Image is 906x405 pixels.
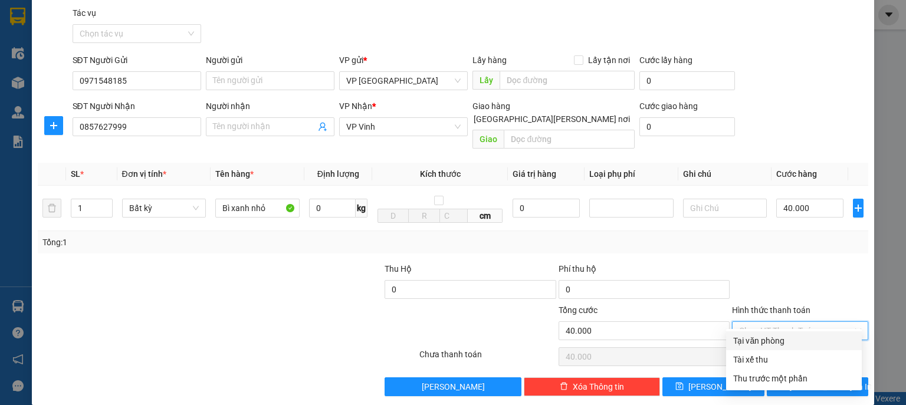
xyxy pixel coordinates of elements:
span: Đơn vị tính [122,169,166,179]
label: Cước giao hàng [639,101,698,111]
span: 42 [PERSON_NAME] [PERSON_NAME] - [GEOGRAPHIC_DATA] [45,39,132,70]
strong: Hotline : [PHONE_NUMBER] - [PHONE_NUMBER] [42,88,146,106]
div: Chưa thanh toán [418,348,557,368]
span: Định lượng [317,169,359,179]
button: plus [853,199,864,218]
div: VP gửi [339,54,468,67]
div: SĐT Người Gửi [73,54,201,67]
input: Dọc đường [504,130,635,149]
input: Cước lấy hàng [639,71,735,90]
span: [PERSON_NAME] [688,380,751,393]
span: [GEOGRAPHIC_DATA][PERSON_NAME] nơi [469,113,635,126]
span: VP Vinh [346,118,461,136]
label: Tác vụ [73,8,96,18]
input: C [439,209,468,223]
span: plus [854,203,863,213]
label: Cước lấy hàng [639,55,692,65]
span: SL [71,169,80,179]
span: VP Đà Nẵng [346,72,461,90]
button: delete [42,199,61,218]
span: Giao hàng [472,101,510,111]
strong: HÃNG XE HẢI HOÀNG GIA [57,12,132,37]
div: Phí thu hộ [559,262,730,280]
input: VD: Bàn, Ghế [215,199,300,218]
input: 0 [513,199,580,218]
input: Dọc đường [500,71,635,90]
div: Người gửi [206,54,334,67]
button: deleteXóa Thông tin [524,377,660,396]
button: save[PERSON_NAME] [662,377,764,396]
input: Ghi Chú [683,199,767,218]
label: Hình thức thanh toán [732,305,810,315]
span: Lấy tận nơi [583,54,635,67]
div: Người nhận [206,100,334,113]
span: kg [356,199,367,218]
span: Giá trị hàng [513,169,556,179]
span: Giao [472,130,504,149]
img: logo [6,31,40,90]
div: Tài xế thu [733,353,855,366]
span: delete [560,382,568,391]
span: Xóa Thông tin [573,380,624,393]
button: printer[PERSON_NAME] và In [767,377,869,396]
button: plus [44,116,63,135]
div: Tại văn phòng [733,334,855,347]
th: Loại phụ phí [585,163,678,186]
span: Lấy hàng [472,55,507,65]
span: Tên hàng [215,169,254,179]
span: [PERSON_NAME] [422,380,485,393]
strong: PHIẾU GỬI HÀNG [47,73,142,85]
input: R [408,209,440,223]
div: Tổng: 1 [42,236,350,249]
span: Lấy [472,71,500,90]
span: Cước hàng [776,169,817,179]
th: Ghi chú [678,163,772,186]
span: plus [45,121,63,130]
span: save [675,382,684,391]
div: Thu trước một phần [733,372,855,385]
span: cm [468,209,503,223]
button: [PERSON_NAME] [385,377,521,396]
span: Bất kỳ [129,199,199,217]
input: Cước giao hàng [639,117,735,136]
span: VP Nhận [339,101,372,111]
span: Kích thước [420,169,461,179]
span: user-add [318,122,327,131]
span: Thu Hộ [385,264,412,274]
span: Tổng cước [559,305,598,315]
input: D [377,209,409,223]
span: DN1208250286 [148,53,219,65]
div: SĐT Người Nhận [73,100,201,113]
